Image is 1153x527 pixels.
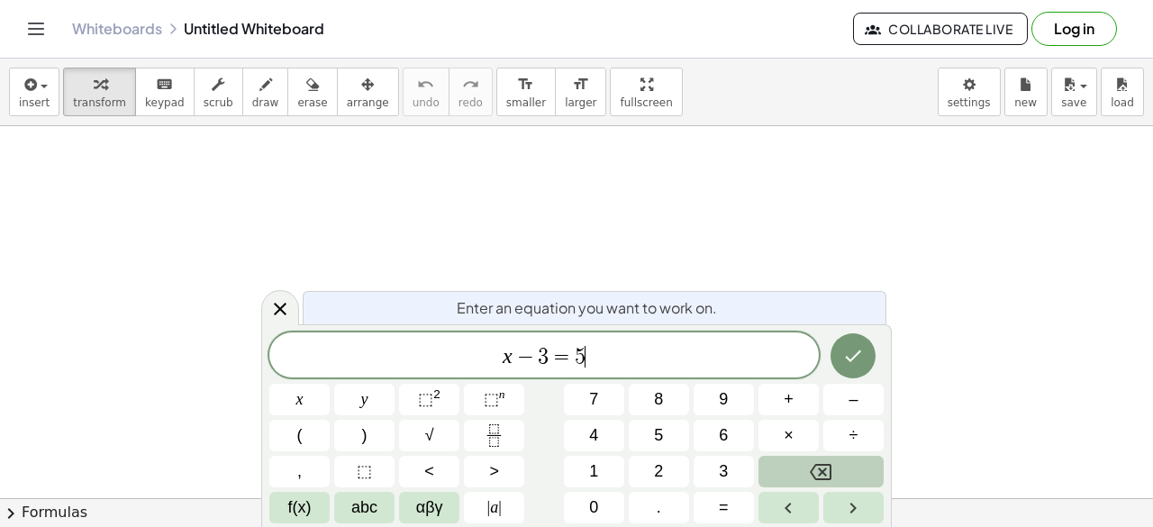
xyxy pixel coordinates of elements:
[433,387,440,401] sup: 2
[694,420,754,451] button: 6
[252,96,279,109] span: draw
[464,456,524,487] button: Greater than
[413,96,440,109] span: undo
[449,68,493,116] button: redoredo
[610,68,682,116] button: fullscreen
[496,68,556,116] button: format_sizesmaller
[853,13,1028,45] button: Collaborate Live
[269,456,330,487] button: ,
[1111,96,1134,109] span: load
[517,74,534,95] i: format_size
[269,492,330,523] button: Functions
[204,96,233,109] span: scrub
[758,492,819,523] button: Left arrow
[572,74,589,95] i: format_size
[462,74,479,95] i: redo
[1101,68,1144,116] button: load
[334,492,395,523] button: Alphabet
[337,68,399,116] button: arrange
[484,390,499,408] span: ⬚
[417,74,434,95] i: undo
[694,492,754,523] button: Equals
[938,68,1001,116] button: settings
[347,96,389,109] span: arrange
[823,384,884,415] button: Minus
[758,420,819,451] button: Times
[288,495,312,520] span: f(x)
[156,74,173,95] i: keyboard
[499,387,505,401] sup: n
[73,96,126,109] span: transform
[868,21,1012,37] span: Collaborate Live
[719,459,728,484] span: 3
[403,68,449,116] button: undoundo
[629,456,689,487] button: 2
[629,420,689,451] button: 5
[1061,96,1086,109] span: save
[425,423,434,448] span: √
[269,384,330,415] button: x
[242,68,289,116] button: draw
[458,96,483,109] span: redo
[719,495,729,520] span: =
[72,20,162,38] a: Whiteboards
[464,492,524,523] button: Absolute value
[334,384,395,415] button: y
[334,420,395,451] button: )
[575,346,586,368] span: 5
[351,495,377,520] span: abc
[424,459,434,484] span: <
[464,384,524,415] button: Superscript
[464,420,524,451] button: Fraction
[823,492,884,523] button: Right arrow
[719,387,728,412] span: 9
[719,423,728,448] span: 6
[9,68,59,116] button: insert
[334,456,395,487] button: Placeholder
[287,68,337,116] button: erase
[145,96,185,109] span: keypad
[948,96,991,109] span: settings
[416,495,443,520] span: αβγ
[399,492,459,523] button: Greek alphabet
[362,423,368,448] span: )
[549,346,575,368] span: =
[565,96,596,109] span: larger
[135,68,195,116] button: keyboardkeypad
[620,96,672,109] span: fullscreen
[654,387,663,412] span: 8
[457,297,717,319] span: Enter an equation you want to work on.
[361,387,368,412] span: y
[849,423,858,448] span: ÷
[694,384,754,415] button: 9
[589,459,598,484] span: 1
[1014,96,1037,109] span: new
[503,344,513,368] var: x
[564,420,624,451] button: 4
[564,492,624,523] button: 0
[297,423,303,448] span: (
[1051,68,1097,116] button: save
[831,333,876,378] button: Done
[19,96,50,109] span: insert
[399,420,459,451] button: Square root
[513,346,539,368] span: −
[498,498,502,516] span: |
[585,346,586,368] span: ​
[564,456,624,487] button: 1
[487,498,491,516] span: |
[654,459,663,484] span: 2
[589,495,598,520] span: 0
[418,390,433,408] span: ⬚
[506,96,546,109] span: smaller
[654,423,663,448] span: 5
[629,492,689,523] button: .
[823,420,884,451] button: Divide
[694,456,754,487] button: 3
[296,387,304,412] span: x
[297,459,302,484] span: ,
[489,459,499,484] span: >
[758,456,884,487] button: Backspace
[589,423,598,448] span: 4
[399,456,459,487] button: Less than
